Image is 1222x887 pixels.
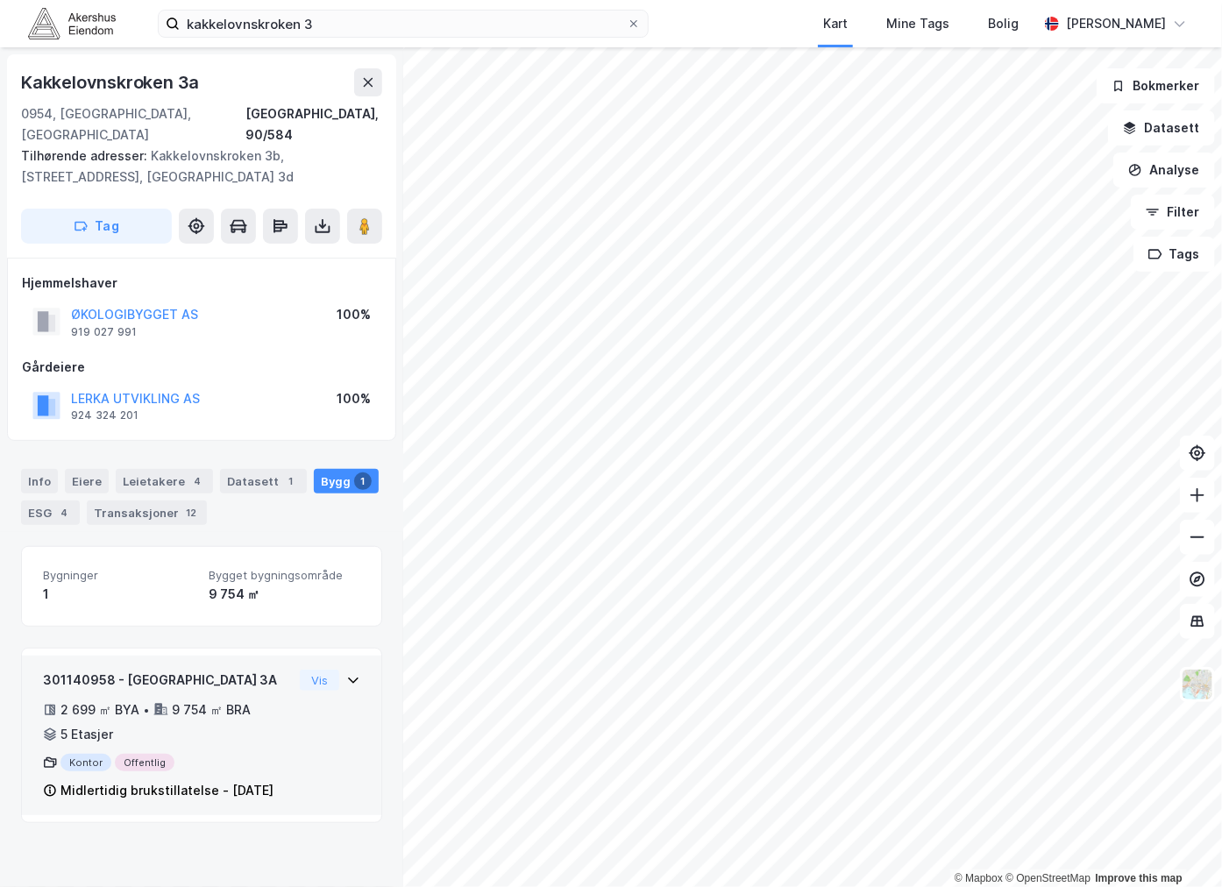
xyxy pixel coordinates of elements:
div: Datasett [220,469,307,493]
button: Vis [300,670,339,691]
span: Bygninger [43,568,195,583]
div: Eiere [65,469,109,493]
div: 100% [337,388,371,409]
iframe: Chat Widget [1134,803,1222,887]
div: [PERSON_NAME] [1066,13,1166,34]
div: Hjemmelshaver [22,273,381,294]
div: Kakkelovnskroken 3b, [STREET_ADDRESS], [GEOGRAPHIC_DATA] 3d [21,145,368,188]
span: Bygget bygningsområde [209,568,360,583]
div: 2 699 ㎡ BYA [60,699,139,720]
div: 301140958 - [GEOGRAPHIC_DATA] 3A [43,670,293,691]
a: Improve this map [1096,872,1183,884]
button: Analyse [1113,153,1215,188]
div: 100% [337,304,371,325]
div: 1 [282,472,300,490]
button: Tag [21,209,172,244]
div: [GEOGRAPHIC_DATA], 90/584 [245,103,382,145]
a: OpenStreetMap [1005,872,1091,884]
div: 0954, [GEOGRAPHIC_DATA], [GEOGRAPHIC_DATA] [21,103,245,145]
div: 9 754 ㎡ BRA [172,699,251,720]
img: Z [1181,668,1214,701]
div: Transaksjoner [87,500,207,525]
div: 1 [354,472,372,490]
button: Bokmerker [1097,68,1215,103]
div: Leietakere [116,469,213,493]
div: Mine Tags [886,13,949,34]
div: Midlertidig brukstillatelse - [DATE] [60,780,274,801]
div: Bygg [314,469,379,493]
div: Kontrollprogram for chat [1134,803,1222,887]
button: Datasett [1108,110,1215,145]
div: Kakkelovnskroken 3a [21,68,202,96]
div: 924 324 201 [71,408,139,422]
div: 1 [43,584,195,605]
button: Filter [1131,195,1215,230]
div: 5 Etasjer [60,724,113,745]
div: 919 027 991 [71,325,137,339]
input: Søk på adresse, matrikkel, gårdeiere, leietakere eller personer [180,11,627,37]
div: Kart [823,13,848,34]
div: 4 [188,472,206,490]
span: Tilhørende adresser: [21,148,151,163]
div: 12 [182,504,200,522]
div: • [143,703,150,717]
div: 4 [55,504,73,522]
div: Bolig [988,13,1019,34]
div: 9 754 ㎡ [209,584,360,605]
img: akershus-eiendom-logo.9091f326c980b4bce74ccdd9f866810c.svg [28,8,116,39]
div: ESG [21,500,80,525]
button: Tags [1133,237,1215,272]
a: Mapbox [955,872,1003,884]
div: Gårdeiere [22,357,381,378]
div: Info [21,469,58,493]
